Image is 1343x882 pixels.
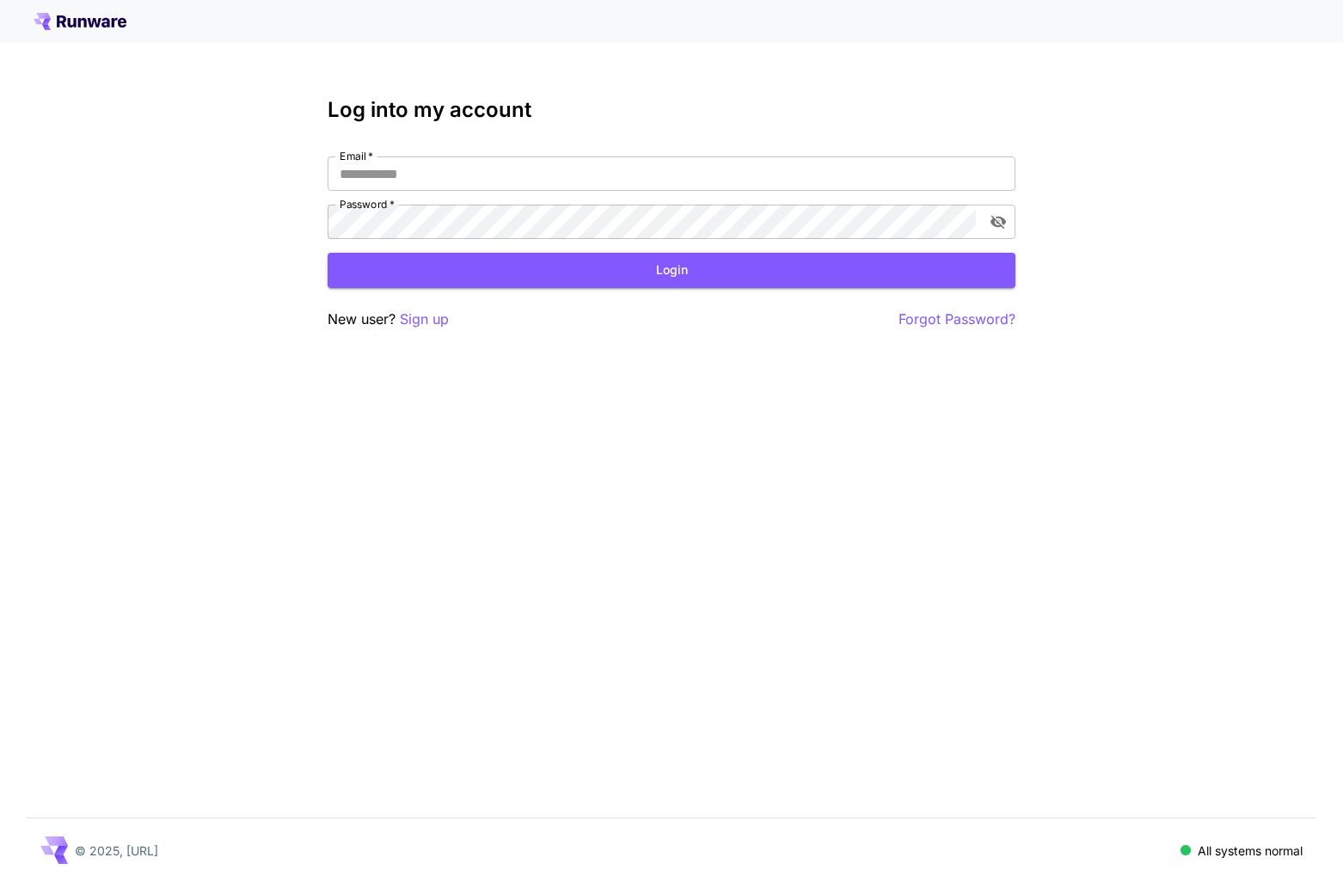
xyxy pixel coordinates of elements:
button: Sign up [400,309,449,330]
p: New user? [328,309,449,330]
button: Forgot Password? [898,309,1015,330]
button: Login [328,253,1015,288]
p: All systems normal [1198,842,1303,860]
label: Password [340,197,395,211]
p: © 2025, [URL] [75,842,158,860]
h3: Log into my account [328,98,1015,122]
button: toggle password visibility [983,206,1014,237]
label: Email [340,149,373,163]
